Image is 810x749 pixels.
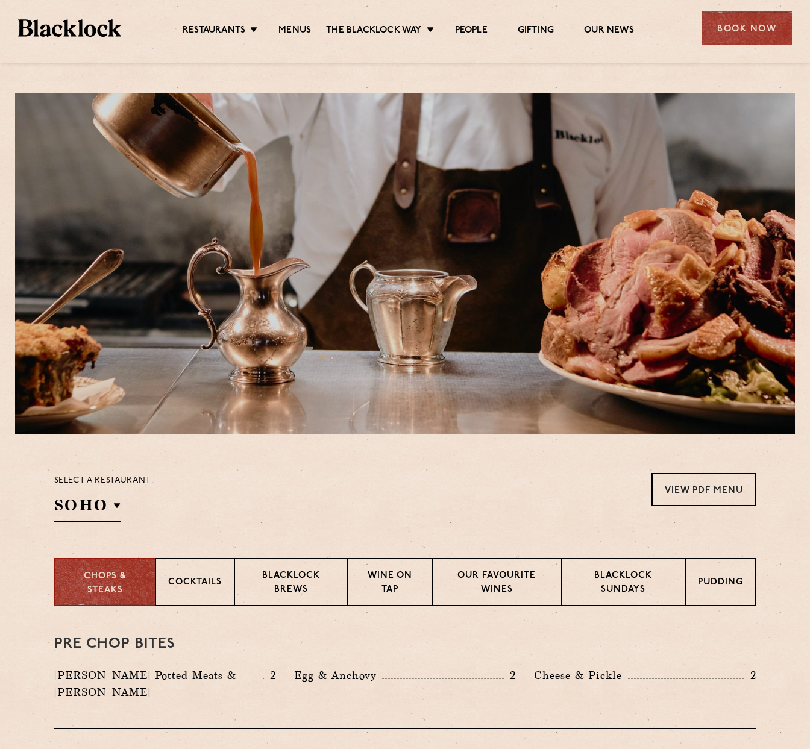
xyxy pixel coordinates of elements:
[264,668,276,683] p: 2
[54,495,121,522] h2: SOHO
[54,473,151,489] p: Select a restaurant
[168,576,222,591] p: Cocktails
[360,569,419,598] p: Wine on Tap
[702,11,792,45] div: Book Now
[247,569,335,598] p: Blacklock Brews
[54,636,756,652] h3: Pre Chop Bites
[455,25,488,38] a: People
[445,569,549,598] p: Our favourite wines
[504,668,516,683] p: 2
[67,570,143,597] p: Chops & Steaks
[574,569,672,598] p: Blacklock Sundays
[18,19,121,37] img: BL_Textured_Logo-footer-cropped.svg
[183,25,245,38] a: Restaurants
[698,576,743,591] p: Pudding
[534,667,628,684] p: Cheese & Pickle
[54,667,263,701] p: [PERSON_NAME] Potted Meats & [PERSON_NAME]
[744,668,756,683] p: 2
[326,25,421,38] a: The Blacklock Way
[651,473,756,506] a: View PDF Menu
[518,25,554,38] a: Gifting
[584,25,634,38] a: Our News
[278,25,311,38] a: Menus
[294,667,382,684] p: Egg & Anchovy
